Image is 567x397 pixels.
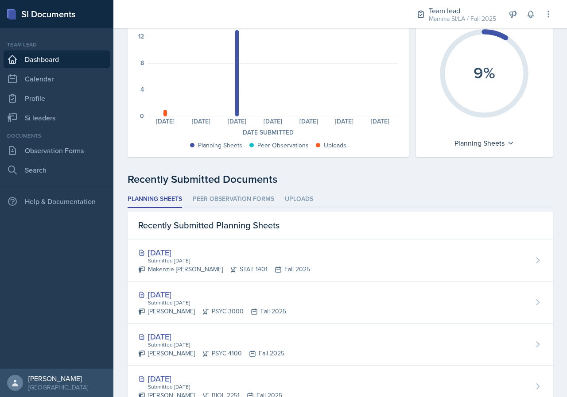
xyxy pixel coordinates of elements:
a: Search [4,161,110,179]
div: [DATE] [148,118,183,124]
a: [DATE] Submitted [DATE] [PERSON_NAME]PSYC 4100Fall 2025 [128,324,553,366]
a: Profile [4,89,110,107]
div: Makenzie [PERSON_NAME] STAT 1401 Fall 2025 [138,265,310,274]
li: Uploads [285,191,313,208]
div: Submitted [DATE] [147,257,310,265]
a: [DATE] Submitted [DATE] [PERSON_NAME]PSYC 3000Fall 2025 [128,281,553,324]
div: Help & Documentation [4,193,110,210]
div: 12 [138,33,144,39]
div: [DATE] [138,247,310,258]
div: [DATE] [291,118,326,124]
div: 8 [140,60,144,66]
div: Peer Observations [257,141,309,150]
a: Observation Forms [4,142,110,159]
div: Planning Sheets [450,136,519,150]
div: Date Submitted [138,128,398,137]
div: [DATE] [326,118,362,124]
div: [DATE] [138,373,282,385]
a: [DATE] Submitted [DATE] Makenzie [PERSON_NAME]STAT 1401Fall 2025 [128,239,553,281]
div: Mamma SI/LA / Fall 2025 [429,14,496,23]
div: [DATE] [362,118,398,124]
li: Peer Observation Forms [193,191,274,208]
div: Team lead [429,5,496,16]
div: [DATE] [255,118,291,124]
div: [DATE] [138,289,286,301]
div: Documents [4,132,110,140]
div: [PERSON_NAME] PSYC 4100 Fall 2025 [138,349,284,358]
div: Submitted [DATE] [147,383,282,391]
div: [PERSON_NAME] PSYC 3000 Fall 2025 [138,307,286,316]
div: Submitted [DATE] [147,299,286,307]
div: [DATE] [219,118,255,124]
div: [GEOGRAPHIC_DATA] [28,383,88,392]
li: Planning Sheets [128,191,182,208]
a: Dashboard [4,50,110,68]
text: 9% [474,61,495,84]
div: [PERSON_NAME] [28,374,88,383]
div: Submitted [DATE] [147,341,284,349]
div: 0 [140,113,144,119]
div: 4 [140,86,144,93]
div: Team lead [4,41,110,49]
div: Planning Sheets [198,141,242,150]
div: Recently Submitted Planning Sheets [128,212,553,239]
div: [DATE] [138,331,284,343]
a: Si leaders [4,109,110,127]
div: Uploads [324,141,346,150]
a: Calendar [4,70,110,88]
div: Recently Submitted Documents [128,171,553,187]
div: [DATE] [183,118,219,124]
